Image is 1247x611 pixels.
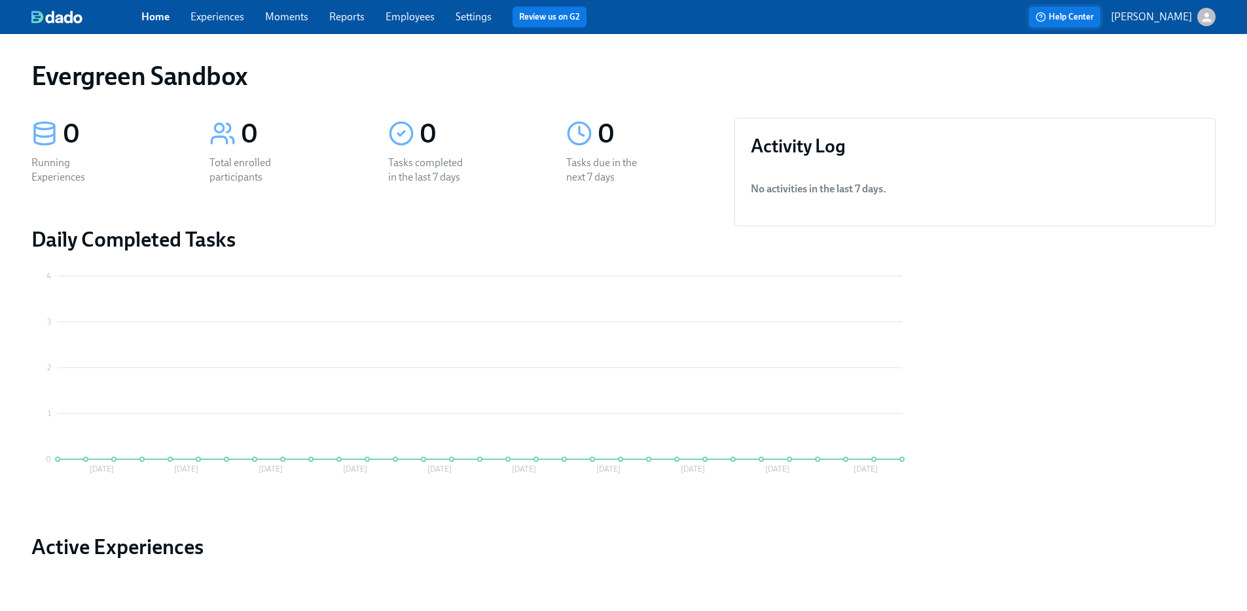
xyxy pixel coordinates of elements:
[751,134,1199,158] h3: Activity Log
[47,363,51,372] tspan: 2
[31,156,115,184] div: Running Experiences
[265,10,308,23] a: Moments
[681,464,705,474] tspan: [DATE]
[241,118,356,150] div: 0
[1036,10,1094,24] span: Help Center
[513,7,587,27] button: Review us on G2
[343,464,367,474] tspan: [DATE]
[47,317,51,326] tspan: 3
[854,464,878,474] tspan: [DATE]
[386,10,435,23] a: Employees
[63,118,178,150] div: 0
[174,464,198,474] tspan: [DATE]
[48,409,51,418] tspan: 1
[765,464,789,474] tspan: [DATE]
[512,464,536,474] tspan: [DATE]
[90,464,114,474] tspan: [DATE]
[259,464,283,474] tspan: [DATE]
[31,10,141,24] a: dado
[598,118,713,150] div: 0
[596,464,621,474] tspan: [DATE]
[31,10,82,24] img: dado
[329,10,365,23] a: Reports
[1029,7,1100,27] button: Help Center
[190,10,244,23] a: Experiences
[31,534,714,560] a: Active Experiences
[209,156,293,184] div: Total enrolled participants
[519,10,580,24] a: Review us on G2
[46,455,51,464] tspan: 0
[31,60,247,92] h1: Evergreen Sandbox
[1111,8,1216,26] button: [PERSON_NAME]
[46,271,51,281] tspan: 4
[751,173,1199,205] li: No activities in the last 7 days .
[420,118,535,150] div: 0
[456,10,492,23] a: Settings
[31,226,714,253] h2: Daily Completed Tasks
[388,156,472,184] div: Tasks completed in the last 7 days
[1111,10,1192,24] p: [PERSON_NAME]
[566,156,650,184] div: Tasks due in the next 7 days
[427,464,452,474] tspan: [DATE]
[141,10,170,23] a: Home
